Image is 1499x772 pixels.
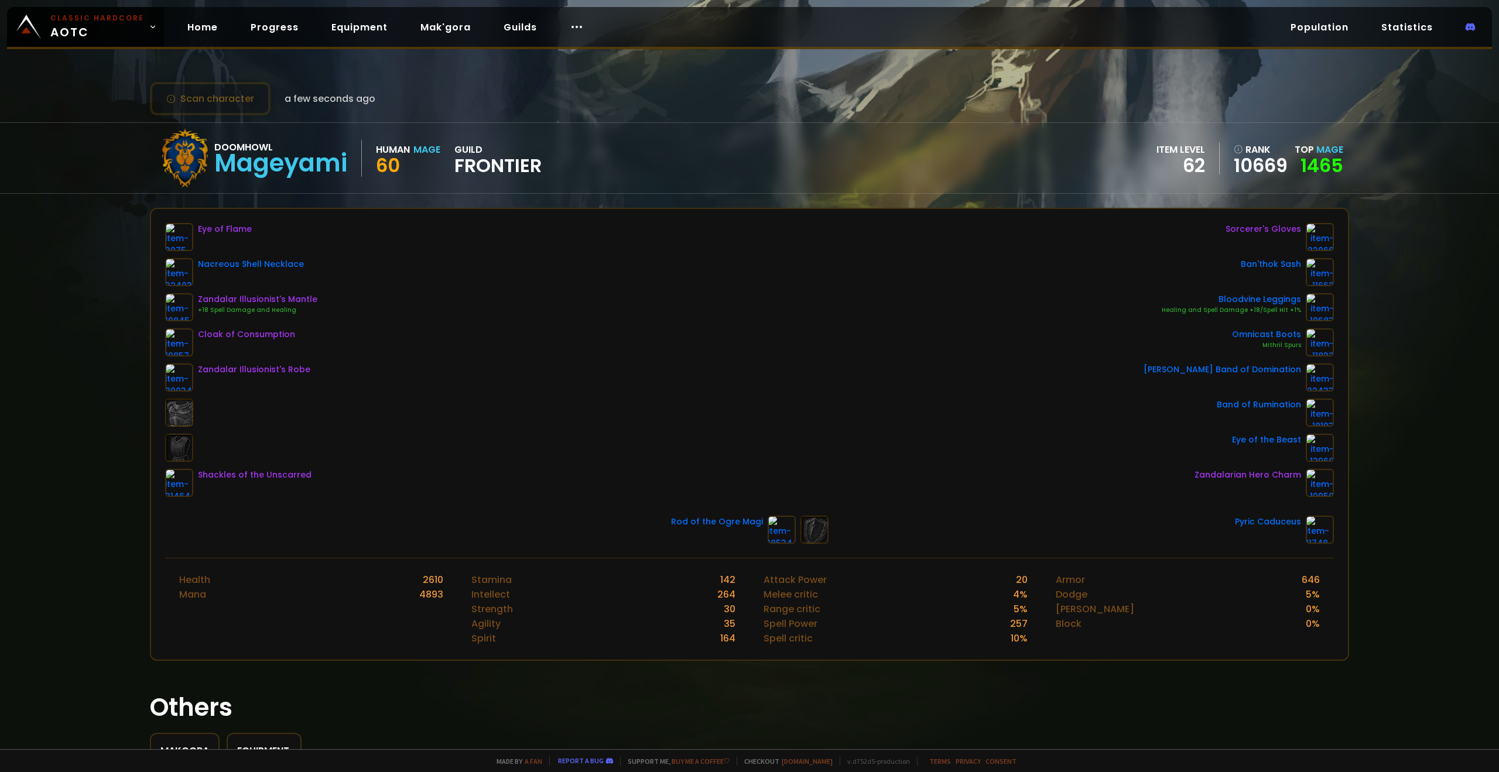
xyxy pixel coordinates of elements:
a: 1465 [1300,152,1343,179]
div: Mage [413,142,440,157]
img: item-11662 [1306,258,1334,286]
div: Melee critic [764,587,818,602]
a: Consent [985,757,1017,766]
img: item-22433 [1306,363,1334,392]
div: 646 [1302,572,1320,587]
div: Mageyami [214,155,347,172]
div: Cloak of Consumption [198,328,295,341]
div: 4 % [1013,587,1028,602]
img: item-13968 [1306,434,1334,462]
div: 142 [720,572,735,587]
img: item-21464 [165,469,193,497]
div: Armor [1056,572,1085,587]
img: item-20034 [165,363,193,392]
div: Omnicast Boots [1232,328,1301,341]
img: item-22403 [165,258,193,286]
span: 60 [376,152,400,179]
span: Made by [490,757,542,766]
div: 257 [1010,616,1028,631]
div: Makgora [160,743,209,758]
div: Sorcerer's Gloves [1226,223,1301,235]
div: Nacreous Shell Necklace [198,258,304,270]
div: Spirit [471,631,496,646]
div: Mithril Spurs [1232,341,1301,350]
div: Zandalar Illusionist's Robe [198,363,310,376]
a: a fan [525,757,542,766]
div: Zandalar Illusionist's Mantle [198,293,317,306]
div: Doomhowl [214,140,347,155]
img: item-11822 [1306,328,1334,356]
div: 62 [1156,157,1205,174]
div: Range critic [764,602,820,616]
a: Report a bug [558,756,604,765]
div: Pyric Caduceus [1235,516,1301,528]
div: Strength [471,602,513,616]
div: 20 [1016,572,1028,587]
div: 5 % [1306,587,1320,602]
span: Checkout [737,757,833,766]
div: [PERSON_NAME] [1056,602,1134,616]
div: Block [1056,616,1082,631]
div: [PERSON_NAME] Band of Domination [1144,363,1301,376]
div: item level [1156,142,1205,157]
span: a few seconds ago [285,91,375,106]
a: Guilds [494,15,546,39]
div: Shackles of the Unscarred [198,469,312,481]
span: v. d752d5 - production [840,757,910,766]
img: item-11748 [1306,516,1334,544]
a: Population [1281,15,1358,39]
img: item-19950 [1306,469,1334,497]
span: Mage [1316,143,1343,156]
div: 35 [724,616,735,631]
div: 0 % [1306,616,1320,631]
a: Buy me a coffee [672,757,730,766]
div: 164 [720,631,735,646]
small: Classic Hardcore [50,13,144,23]
div: Health [179,572,210,587]
div: Band of Rumination [1217,399,1301,411]
span: AOTC [50,13,144,41]
div: 5 % [1014,602,1028,616]
div: 4893 [419,587,443,602]
img: item-19845 [165,293,193,321]
img: item-19857 [165,328,193,356]
div: Healing and Spell Damage +18/Spell Hit +1% [1162,306,1301,315]
img: item-18534 [768,516,796,544]
div: Attack Power [764,572,827,587]
button: Scan character [150,82,271,115]
span: Frontier [454,157,542,174]
div: Eye of Flame [198,223,252,235]
div: Mana [179,587,206,602]
div: Stamina [471,572,512,587]
div: Intellect [471,587,510,602]
div: 2610 [423,572,443,587]
img: item-18103 [1306,399,1334,427]
div: Top [1295,142,1343,157]
div: 30 [724,602,735,616]
div: Eye of the Beast [1232,434,1301,446]
a: Equipment [322,15,397,39]
div: Spell Power [764,616,817,631]
img: item-19683 [1306,293,1334,321]
div: 264 [717,587,735,602]
span: Support me, [620,757,730,766]
a: Privacy [956,757,981,766]
div: guild [454,142,542,174]
div: Bloodvine Leggings [1162,293,1301,306]
a: Home [178,15,227,39]
a: Mak'gora [411,15,480,39]
a: Statistics [1372,15,1442,39]
div: Rod of the Ogre Magi [671,516,763,528]
img: item-3075 [165,223,193,251]
div: Human [376,142,410,157]
div: Equipment [237,743,291,758]
div: Zandalarian Hero Charm [1195,469,1301,481]
div: Spell critic [764,631,813,646]
a: [DOMAIN_NAME] [782,757,833,766]
div: Ban'thok Sash [1241,258,1301,270]
img: item-22066 [1306,223,1334,251]
div: rank [1234,142,1288,157]
div: +18 Spell Damage and Healing [198,306,317,315]
h1: Others [150,689,1349,726]
div: 10 % [1011,631,1028,646]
